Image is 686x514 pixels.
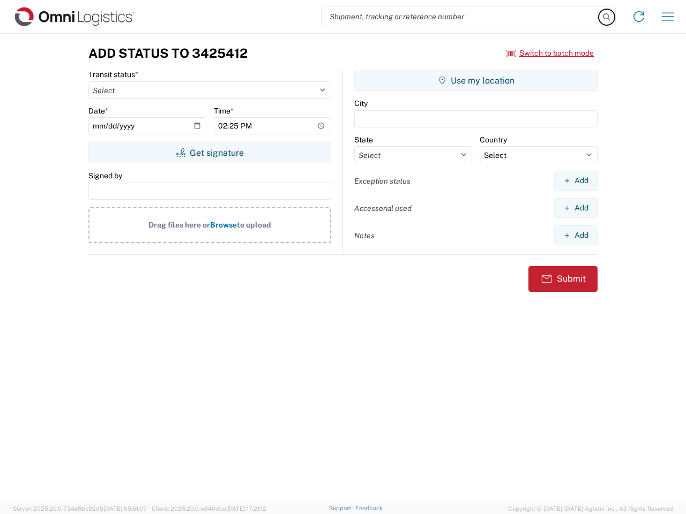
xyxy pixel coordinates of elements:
[554,198,598,218] button: Add
[88,171,122,180] label: Signed by
[354,203,412,213] label: Accessorial used
[554,171,598,191] button: Add
[210,221,237,229] span: Browse
[152,505,266,512] span: Client: 2025.20.0-e640dba
[13,505,147,512] span: Server: 2025.20.0-734e5bc92d9
[148,221,210,229] span: Drag files here or
[103,505,147,512] span: [DATE] 09:51:07
[508,504,673,513] span: Copyright © [DATE]-[DATE] Agistix Inc., All Rights Reserved
[354,70,598,91] button: Use my location
[355,505,383,511] a: Feedback
[480,135,507,145] label: Country
[237,221,271,229] span: to upload
[88,142,331,163] button: Get signature
[554,225,598,245] button: Add
[88,46,248,61] h3: Add Status to 3425412
[354,231,375,240] label: Notes
[354,135,373,145] label: State
[226,505,266,512] span: [DATE] 17:21:12
[354,99,368,108] label: City
[214,106,234,116] label: Time
[506,44,594,62] button: Switch to batch mode
[354,176,411,186] label: Exception status
[329,505,356,511] a: Support
[88,106,108,116] label: Date
[88,70,138,79] label: Transit status
[322,6,599,27] input: Shipment, tracking or reference number
[528,266,598,292] button: Submit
